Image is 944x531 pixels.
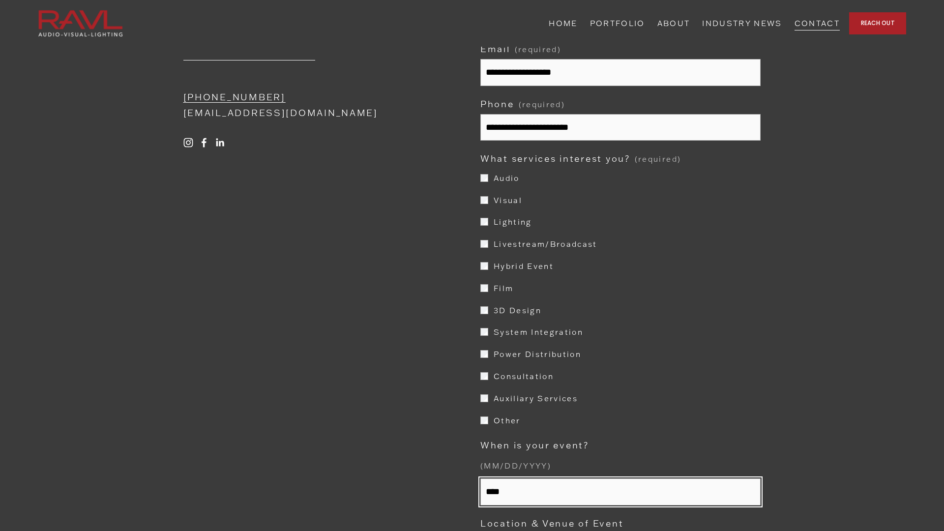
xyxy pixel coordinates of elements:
a: HOME [549,16,577,31]
span: Auxiliary Services [494,391,578,405]
a: [PHONE_NUMBER] [183,91,286,103]
input: Other [480,416,488,424]
span: Phone [480,96,514,112]
span: What services interest you? [480,150,630,167]
input: Power Distribution [480,350,488,358]
span: (required) [515,42,561,56]
input: Livestream/Broadcast [480,240,488,248]
span: Hybrid Event [494,259,554,273]
a: CONTACT [795,16,840,31]
input: Lighting [480,218,488,226]
span: Power Distribution [494,347,581,361]
span: Film [494,281,513,295]
a: Facebook [199,138,209,147]
input: Visual [480,196,488,204]
p: (MM/DD/YYYY) [480,455,761,476]
span: (required) [519,101,565,109]
input: Consultation [480,372,488,380]
a: LinkedIn [215,138,225,147]
span: Visual [494,193,522,207]
a: ABOUT [657,16,690,31]
span: Audio [494,171,520,185]
a: Instagram [183,138,193,147]
span: System Integration [494,325,583,339]
span: Other [494,413,521,427]
input: Film [480,284,488,292]
input: Auxiliary Services [480,394,488,402]
input: Audio [480,174,488,182]
span: Consultation [494,369,554,383]
span: When is your event? [480,437,589,453]
span: Email [480,41,510,57]
input: 3D Design [480,306,488,314]
span: Livestream/Broadcast [494,237,597,251]
span: 3D Design [494,303,541,317]
a: REACH OUT [849,12,906,34]
span: Lighting [494,215,532,229]
span: (required) [635,152,681,166]
input: System Integration [480,328,488,336]
a: INDUSTRY NEWS [702,16,782,31]
input: Hybrid Event [480,262,488,270]
p: [EMAIL_ADDRESS][DOMAIN_NAME] [183,89,414,121]
a: PORTFOLIO [590,16,645,31]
